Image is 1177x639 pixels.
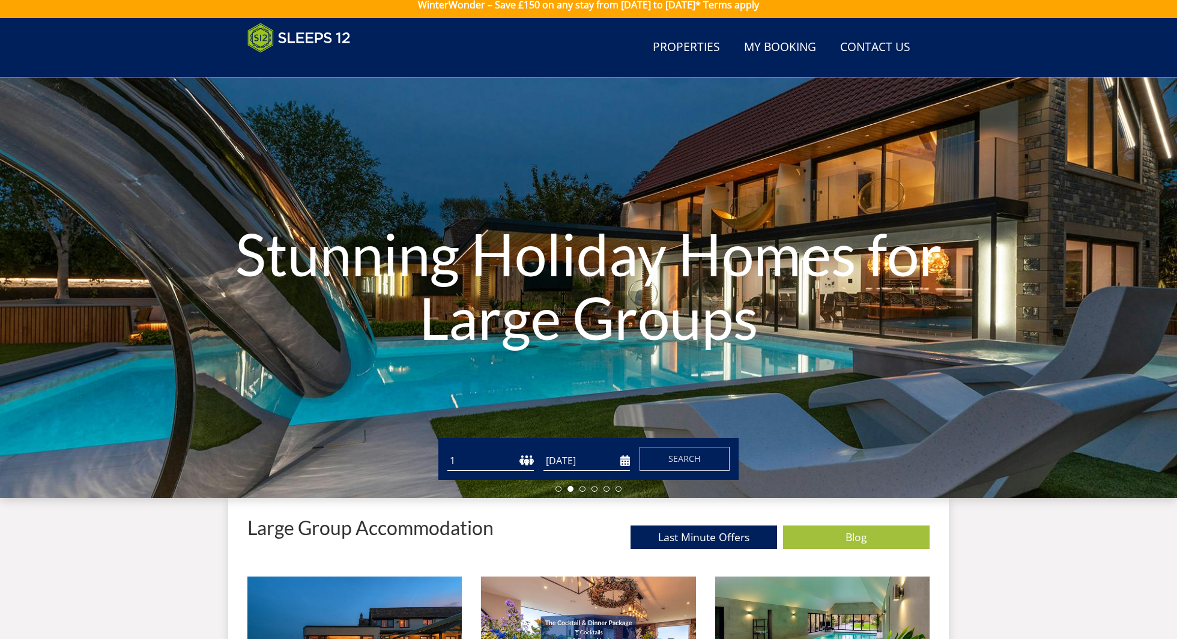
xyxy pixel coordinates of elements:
[783,525,930,549] a: Blog
[247,23,351,53] img: Sleeps 12
[648,34,725,61] a: Properties
[668,453,701,464] span: Search
[177,198,1000,373] h1: Stunning Holiday Homes for Large Groups
[942,210,1177,639] iframe: LiveChat chat widget
[543,451,630,471] input: Arrival Date
[241,60,368,70] iframe: Customer reviews powered by Trustpilot
[631,525,777,549] a: Last Minute Offers
[835,34,915,61] a: Contact Us
[247,517,494,538] p: Large Group Accommodation
[640,447,730,471] button: Search
[739,34,821,61] a: My Booking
